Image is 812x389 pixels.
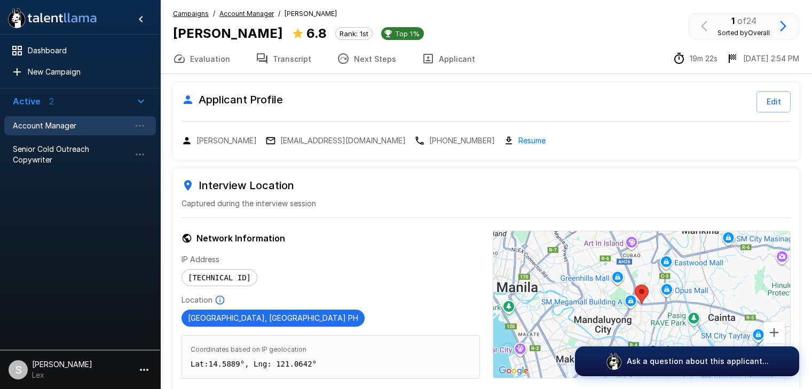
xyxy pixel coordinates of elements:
a: Open this area in Google Maps (opens a new window) [496,364,531,378]
span: [GEOGRAPHIC_DATA], [GEOGRAPHIC_DATA] PH [182,313,365,322]
span: Top 1% [391,29,424,38]
span: Rank: 1st [336,29,372,38]
span: [TECHNICAL_ID] [182,273,257,282]
button: Next Steps [324,44,409,74]
div: Download resume [503,134,546,147]
span: [PERSON_NAME] [285,9,337,19]
div: Copy email address [265,135,406,146]
u: Campaigns [173,10,209,18]
button: Evaluation [160,44,243,74]
h6: Applicant Profile [182,91,283,108]
div: The time between starting and completing the interview [673,52,718,65]
p: [DATE] 2:54 PM [743,53,799,64]
img: logo_glasses@2x.png [605,353,622,370]
button: Zoom in [763,322,785,343]
u: Account Manager [219,10,274,18]
div: Copy name [182,135,257,146]
h6: Network Information [182,231,480,246]
button: Transcript [243,44,324,74]
b: 6.8 [306,26,327,41]
span: / [278,9,280,19]
span: Coordinates based on IP geolocation [191,344,471,355]
p: [PHONE_NUMBER] [429,135,495,146]
b: [PERSON_NAME] [173,26,283,41]
b: 1 [731,15,735,26]
span: Map data ©2025 [676,371,716,377]
div: Copy phone number [414,135,495,146]
a: Terms [723,371,738,377]
span: Sorted by Overall [718,29,770,37]
a: Report a map error [744,371,787,377]
p: IP Address [182,254,480,265]
div: The date and time when the interview was completed [726,52,799,65]
button: Applicant [409,44,488,74]
p: Location [182,295,212,305]
p: 19m 22s [690,53,718,64]
p: [EMAIL_ADDRESS][DOMAIN_NAME] [280,135,406,146]
span: of 24 [737,15,756,26]
p: Captured during the interview session [182,198,791,209]
button: Ask a question about this applicant... [575,346,799,376]
span: / [213,9,215,19]
svg: Based on IP Address and not guaranteed to be accurate [215,295,225,305]
p: [PERSON_NAME] [196,135,257,146]
a: Resume [518,134,546,147]
button: Zoom out [763,344,785,365]
p: Ask a question about this applicant... [627,356,769,367]
button: Edit [756,91,791,112]
img: Google [496,364,531,378]
h6: Interview Location [182,177,791,194]
p: Lat: 14.5889 °, Lng: 121.0642 ° [191,359,471,369]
